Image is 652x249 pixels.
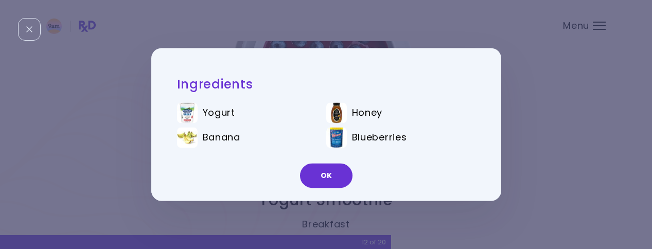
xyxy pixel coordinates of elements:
span: Yogurt [203,108,235,119]
div: Close [18,18,41,41]
span: Banana [203,132,240,144]
span: Honey [352,108,383,119]
button: OK [300,164,353,188]
h2: Ingredients [177,76,475,92]
span: Blueberries [352,132,407,144]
